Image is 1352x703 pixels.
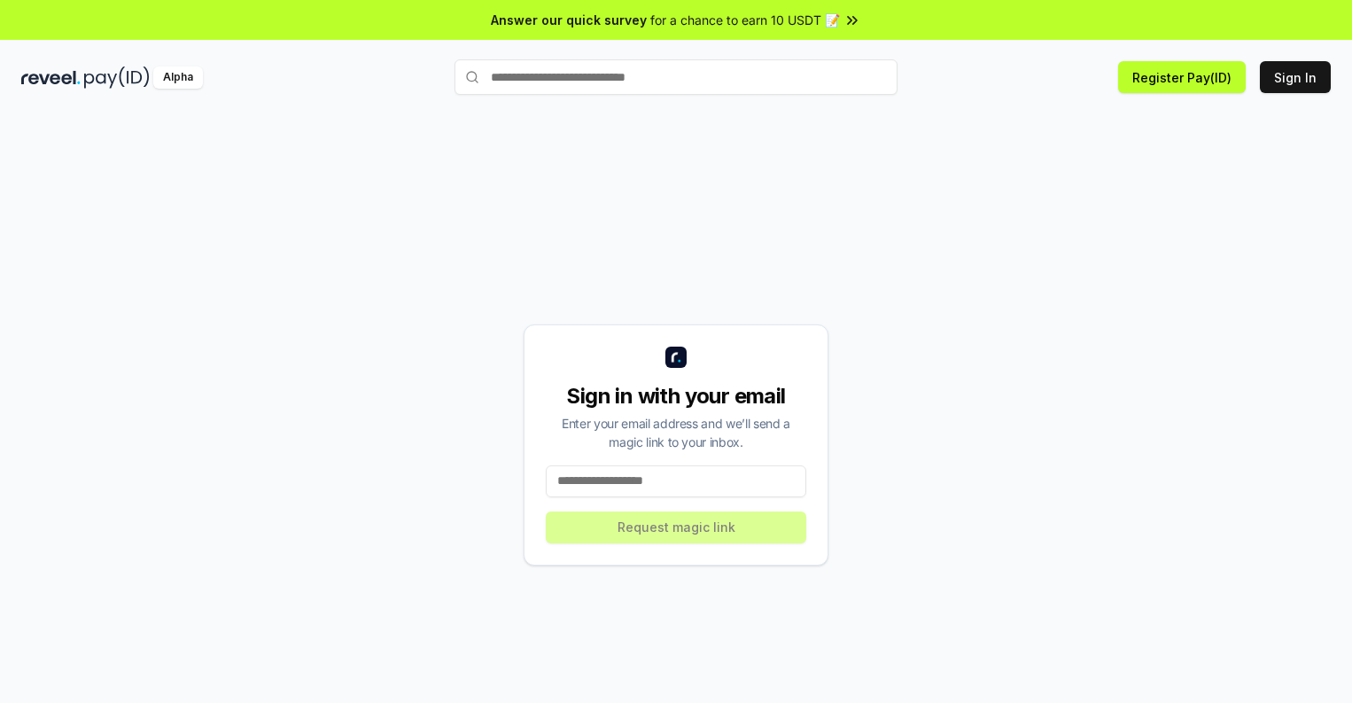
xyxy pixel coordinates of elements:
img: pay_id [84,66,150,89]
img: reveel_dark [21,66,81,89]
div: Alpha [153,66,203,89]
div: Enter your email address and we’ll send a magic link to your inbox. [546,414,806,451]
span: Answer our quick survey [491,11,647,29]
span: for a chance to earn 10 USDT 📝 [650,11,840,29]
button: Sign In [1260,61,1331,93]
img: logo_small [665,347,687,368]
button: Register Pay(ID) [1118,61,1246,93]
div: Sign in with your email [546,382,806,410]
